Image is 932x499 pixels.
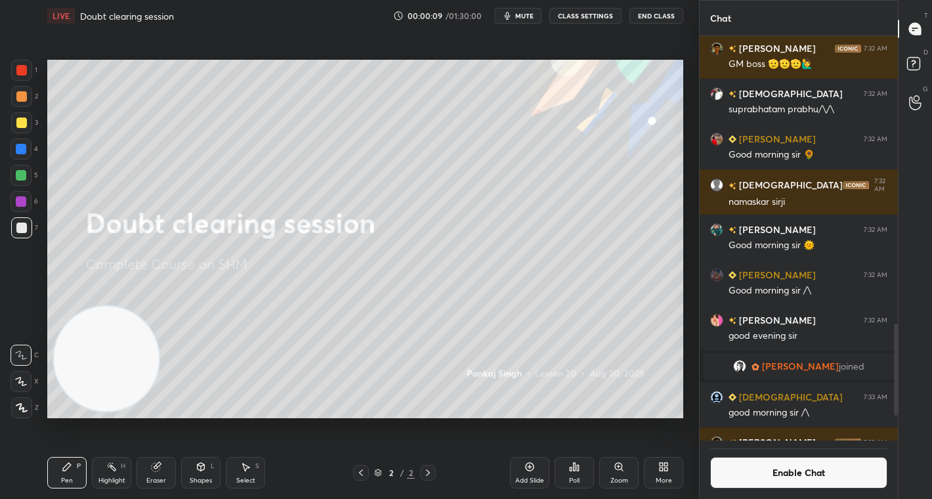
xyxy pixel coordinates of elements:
div: 7 [11,217,38,238]
div: Z [11,397,39,418]
img: no-rating-badge.077c3623.svg [729,227,736,234]
div: H [121,463,125,469]
button: mute [494,8,541,24]
button: CLASS SETTINGS [549,8,622,24]
h6: [DEMOGRAPHIC_DATA] [736,87,843,100]
div: LIVE [47,8,75,24]
span: [PERSON_NAME] [762,361,839,372]
img: default.png [710,179,723,192]
h6: [PERSON_NAME] [736,435,816,449]
div: C [11,345,39,366]
div: P [77,463,81,469]
span: joined [839,361,864,372]
p: T [924,11,928,20]
div: Highlight [98,477,125,484]
div: S [255,463,259,469]
div: namaskar sirji [729,196,887,209]
img: iconic-dark.1390631f.png [835,45,861,53]
img: Learner_Badge_beginner_1_8b307cf2a0.svg [729,271,736,279]
div: 7:32 AM [864,90,887,98]
img: 3456d9e840ae49c7ad2ec036e70332c3.jpg [710,269,723,282]
div: suprabhatam prabhu/\/\ [729,103,887,116]
button: Enable Chat [710,457,887,488]
div: 7:32 AM [864,135,887,143]
img: no-rating-badge.077c3623.svg [729,317,736,324]
img: b2e4986dd16946e5ba1b68d644ff1f38.jpg [710,391,723,404]
h6: [PERSON_NAME] [736,41,816,55]
img: Learner_Badge_hustler_a18805edde.svg [752,363,759,371]
img: no-rating-badge.077c3623.svg [729,183,736,190]
div: Eraser [146,477,166,484]
div: Good morning sir 🌻 [729,148,887,162]
div: 7:33 AM [864,439,887,446]
div: Shapes [190,477,212,484]
div: grid [700,36,898,441]
div: Poll [569,477,580,484]
img: effcba6821c746e3b0821d37cec714d1.jpg [710,87,723,100]
button: End Class [629,8,683,24]
h6: [PERSON_NAME] [736,313,816,327]
img: iconic-dark.1390631f.png [835,439,861,446]
div: Pen [61,477,73,484]
div: 7:32 AM [864,226,887,234]
img: no-rating-badge.077c3623.svg [729,439,736,446]
div: Add Slide [515,477,544,484]
p: G [923,84,928,94]
div: 2 [11,86,38,107]
span: mute [515,11,534,20]
div: 2 [385,469,398,477]
div: 5 [11,165,38,186]
h6: [PERSON_NAME] [736,223,816,236]
h6: [PERSON_NAME] [736,268,816,282]
img: no-rating-badge.077c3623.svg [729,91,736,98]
img: c2501cec26454372971c13593c7e264e.jpg [733,360,746,373]
h6: [DEMOGRAPHIC_DATA] [736,390,843,404]
div: More [656,477,672,484]
div: Good morning sir /\ [729,284,887,297]
div: good evening sir [729,330,887,343]
img: Learner_Badge_beginner_1_8b307cf2a0.svg [729,135,736,143]
div: Select [236,477,255,484]
div: 3 [11,112,38,133]
div: / [400,469,404,477]
div: 7:32 AM [872,177,887,193]
div: Good morning sir 🌞 [729,239,887,252]
img: 5d177d4d385042bd9dd0e18a1f053975.jpg [710,314,723,327]
div: 7:32 AM [864,316,887,324]
p: Chat [700,1,742,35]
div: 7:32 AM [864,271,887,279]
div: L [211,463,215,469]
div: good morning sir /\ [729,406,887,420]
img: iconic-dark.1390631f.png [843,181,869,189]
img: Learner_Badge_beginner_1_8b307cf2a0.svg [729,393,736,401]
div: 2 [407,467,415,479]
h6: [PERSON_NAME] [736,132,816,146]
div: 7:32 AM [864,45,887,53]
div: 4 [11,139,38,160]
img: fcf13e04668248e8b319f3a4e7731a3b.jpg [710,42,723,55]
h6: [DEMOGRAPHIC_DATA] [736,179,843,192]
img: e14f1b8710c648628ba45933f4e248d2.jpg [710,133,723,146]
img: no-rating-badge.077c3623.svg [729,45,736,53]
div: Zoom [610,477,628,484]
h4: Doubt clearing session [80,10,174,22]
div: X [11,371,39,392]
div: GM boss 🫡🫡🫡🙋‍♂️ [729,58,887,71]
div: 7:33 AM [864,393,887,401]
div: 1 [11,60,37,81]
img: c8d6d38d0aed43b1ae1b7eda12e83c87.jpg [710,223,723,236]
p: D [923,47,928,57]
div: 6 [11,191,38,212]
